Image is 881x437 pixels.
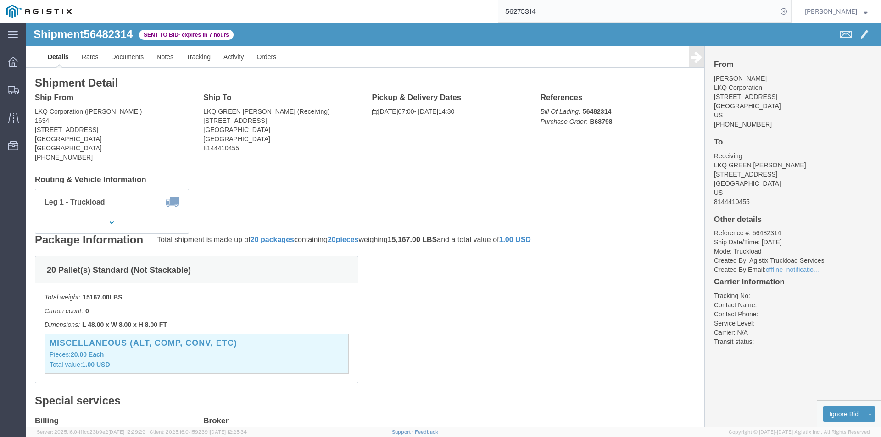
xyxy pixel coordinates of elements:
[37,429,145,435] span: Server: 2025.16.0-1ffcc23b9e2
[498,0,777,22] input: Search for shipment number, reference number
[729,428,870,436] span: Copyright © [DATE]-[DATE] Agistix Inc., All Rights Reserved
[6,5,72,18] img: logo
[392,429,415,435] a: Support
[150,429,247,435] span: Client: 2025.16.0-1592391
[804,6,868,17] button: [PERSON_NAME]
[415,429,438,435] a: Feedback
[805,6,857,17] span: Matt Sweet
[108,429,145,435] span: [DATE] 12:29:29
[210,429,247,435] span: [DATE] 12:25:34
[26,23,881,427] iframe: FS Legacy Container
